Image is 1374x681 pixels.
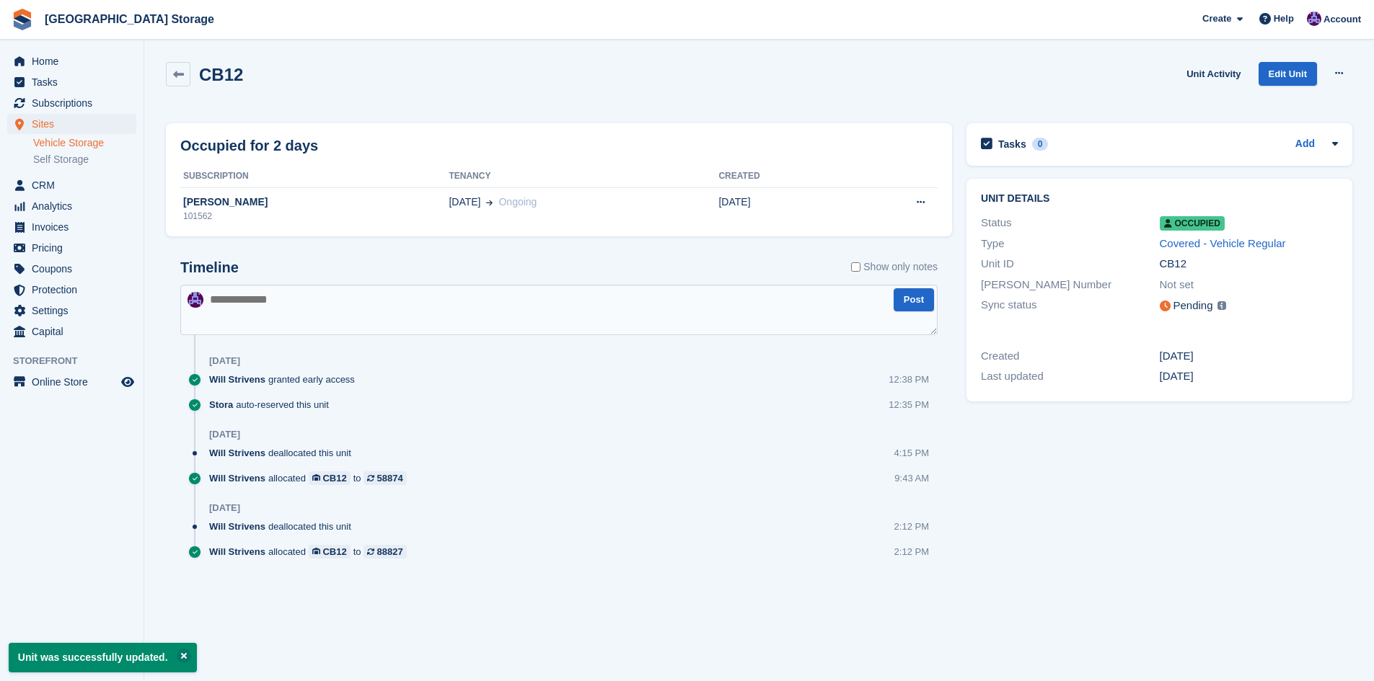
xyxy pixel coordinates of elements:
[1181,62,1246,86] a: Unit Activity
[7,175,136,195] a: menu
[7,280,136,300] a: menu
[209,373,265,386] span: Will Strivens
[981,193,1338,205] h2: Unit details
[32,196,118,216] span: Analytics
[894,288,934,312] button: Post
[1307,12,1321,26] img: Hollie Harvey
[981,215,1159,231] div: Status
[7,321,136,342] a: menu
[718,165,845,188] th: Created
[180,259,239,276] h2: Timeline
[32,175,118,195] span: CRM
[209,373,362,386] div: granted early access
[1324,12,1361,27] span: Account
[1259,62,1317,86] a: Edit Unit
[998,138,1026,151] h2: Tasks
[180,195,449,210] div: [PERSON_NAME]
[9,643,197,672] p: Unit was successfully updated.
[180,135,318,156] h2: Occupied for 2 days
[32,51,118,71] span: Home
[981,297,1159,315] div: Sync status
[32,259,118,279] span: Coupons
[1217,301,1226,310] img: icon-info-grey-7440780725fd019a000dd9b08b2336e03edf1995a4989e88bcd33f0948082b44.svg
[1274,12,1294,26] span: Help
[322,545,346,558] div: CB12
[889,398,929,411] div: 12:35 PM
[364,545,406,558] a: 88827
[209,429,240,440] div: [DATE]
[894,471,929,485] div: 9:43 AM
[209,471,265,485] span: Will Strivens
[981,236,1159,252] div: Type
[7,72,136,92] a: menu
[12,9,33,30] img: stora-icon-8386f47178a22dfd0bd8f6a31ec36ba5ce8667c1dd55bd0f319d3a0aa187defe.svg
[894,446,929,460] div: 4:15 PM
[209,520,265,533] span: Will Strivens
[32,114,118,134] span: Sites
[32,321,118,342] span: Capital
[981,277,1159,293] div: [PERSON_NAME] Number
[1160,237,1286,249] a: Covered - Vehicle Regular
[309,545,351,558] a: CB12
[889,373,929,386] div: 12:38 PM
[309,471,351,485] a: CB12
[449,165,718,188] th: Tenancy
[209,545,414,558] div: allocated to
[180,210,449,223] div: 101562
[1295,136,1315,153] a: Add
[32,301,118,321] span: Settings
[322,471,346,485] div: CB12
[981,368,1159,385] div: Last updated
[209,398,233,411] span: Stora
[376,545,402,558] div: 88827
[364,471,406,485] a: 58874
[209,398,336,411] div: auto-reserved this unit
[894,545,929,558] div: 2:12 PM
[209,446,265,460] span: Will Strivens
[1160,368,1338,385] div: [DATE]
[32,238,118,258] span: Pricing
[7,238,136,258] a: menu
[1160,348,1338,365] div: [DATE]
[33,136,136,150] a: Vehicle Storage
[39,7,220,31] a: [GEOGRAPHIC_DATA] Storage
[32,372,118,392] span: Online Store
[32,93,118,113] span: Subscriptions
[13,354,144,368] span: Storefront
[894,520,929,533] div: 2:12 PM
[718,187,845,231] td: [DATE]
[32,72,118,92] span: Tasks
[1173,298,1213,314] div: Pending
[7,196,136,216] a: menu
[851,259,860,275] input: Show only notes
[1160,216,1225,231] span: Occupied
[180,165,449,188] th: Subscription
[32,280,118,300] span: Protection
[981,348,1159,365] div: Created
[7,217,136,237] a: menu
[7,114,136,134] a: menu
[199,65,243,84] h2: CB12
[33,153,136,166] a: Self Storage
[376,471,402,485] div: 58874
[209,520,358,533] div: deallocated this unit
[7,301,136,321] a: menu
[851,259,938,275] label: Show only notes
[209,502,240,514] div: [DATE]
[7,51,136,71] a: menu
[1160,277,1338,293] div: Not set
[119,373,136,391] a: Preview store
[209,446,358,460] div: deallocated this unit
[7,372,136,392] a: menu
[1160,256,1338,272] div: CB12
[7,259,136,279] a: menu
[498,196,537,208] span: Ongoing
[981,256,1159,272] div: Unit ID
[7,93,136,113] a: menu
[32,217,118,237] span: Invoices
[1032,138,1049,151] div: 0
[209,355,240,367] div: [DATE]
[188,292,203,308] img: Hollie Harvey
[209,471,414,485] div: allocated to
[1202,12,1231,26] span: Create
